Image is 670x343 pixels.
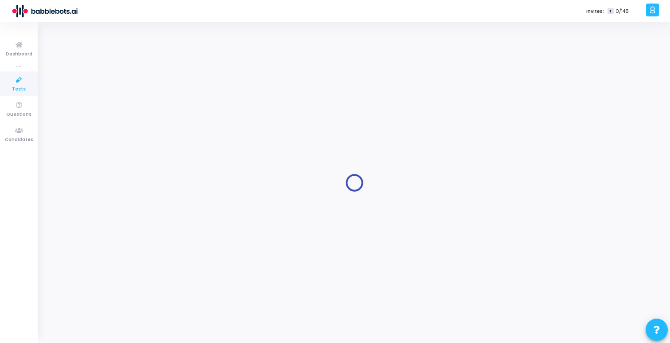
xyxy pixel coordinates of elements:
[12,86,26,93] span: Tests
[6,51,32,58] span: Dashboard
[586,8,604,15] label: Invites:
[11,2,78,20] img: logo
[5,136,33,144] span: Candidates
[615,8,629,15] span: 0/148
[6,111,31,118] span: Questions
[608,8,613,15] span: T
